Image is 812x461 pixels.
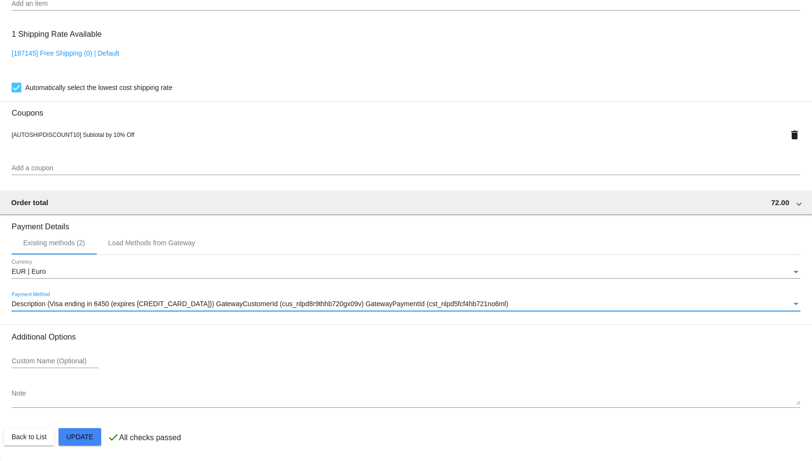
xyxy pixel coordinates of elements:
[12,215,800,231] h3: Payment Details
[12,101,800,118] h3: Coupons
[12,132,135,138] span: [AUTOSHIPDISCOUNT10] Subtotal by 10% Off
[25,82,172,93] span: Automatically select the lowest cost shipping rate
[4,428,54,446] button: Back to List
[12,300,800,308] mat-select: Payment Method
[12,49,119,57] a: [187145] Free Shipping (0) | Default
[12,433,46,441] span: Back to List
[12,332,800,342] h3: Additional Options
[12,268,800,276] mat-select: Currency
[119,433,181,442] p: All checks passed
[12,268,46,275] span: EUR | Euro
[12,300,508,308] span: Description (Visa ending in 6450 (expires [CREDIT_CARD_DATA])) GatewayCustomerId (cus_nlpd8r9thhb...
[12,24,102,45] h3: 1 Shipping Rate Available
[12,164,800,172] input: Add a coupon
[11,198,48,207] span: Order total
[789,129,800,141] mat-icon: delete
[771,198,789,207] span: 72.00
[108,239,195,247] div: Load Methods from Gateway
[23,239,85,247] div: Existing methods (2)
[107,431,119,443] mat-icon: check
[59,428,101,446] button: Update
[12,357,99,365] input: Custom Name (Optional)
[66,433,93,441] span: Update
